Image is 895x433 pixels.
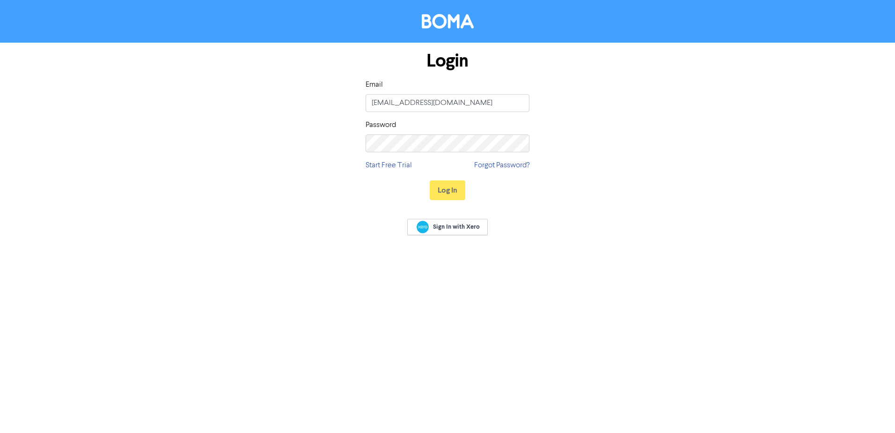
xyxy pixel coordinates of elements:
[366,119,396,131] label: Password
[430,180,465,200] button: Log In
[474,160,529,171] a: Forgot Password?
[407,219,488,235] a: Sign In with Xero
[417,221,429,233] img: Xero logo
[366,50,529,72] h1: Login
[433,223,480,231] span: Sign In with Xero
[366,160,412,171] a: Start Free Trial
[366,79,383,90] label: Email
[422,14,474,29] img: BOMA Logo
